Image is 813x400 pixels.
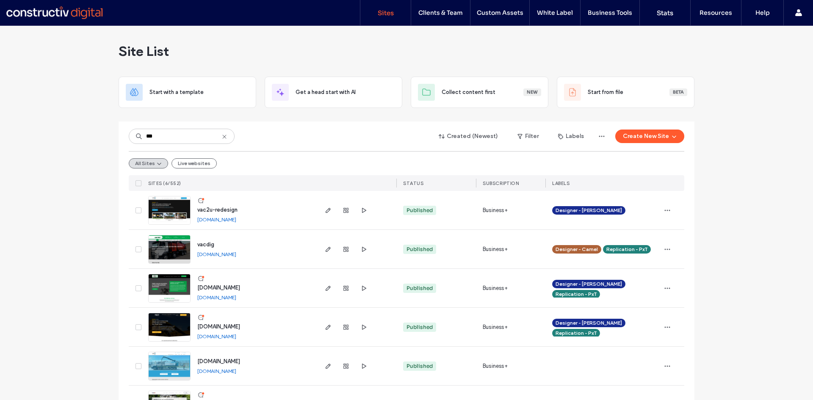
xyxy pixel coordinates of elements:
a: [DOMAIN_NAME] [197,323,240,330]
span: Replication - PxT [556,329,597,337]
div: Published [406,207,433,214]
span: Start from file [588,88,623,97]
a: [DOMAIN_NAME] [197,216,236,223]
label: Sites [378,9,394,17]
a: [DOMAIN_NAME] [197,284,240,291]
button: Labels [550,130,592,143]
span: Start with a template [149,88,204,97]
span: Collect content first [442,88,495,97]
span: SUBSCRIPTION [483,180,519,186]
div: Published [406,246,433,253]
span: Designer - [PERSON_NAME] [556,280,622,288]
span: vac2u-redesign [197,207,238,213]
span: SITES (6/552) [148,180,181,186]
a: [DOMAIN_NAME] [197,358,240,365]
label: Business Tools [588,9,632,17]
span: Designer - [PERSON_NAME] [556,319,622,327]
button: All Sites [129,158,168,168]
label: White Label [537,9,573,17]
label: Custom Assets [477,9,523,17]
div: Start with a template [119,77,256,108]
div: Published [406,323,433,331]
a: vac2u-redesign [197,206,238,213]
span: Business+ [483,206,508,215]
span: STATUS [403,180,423,186]
div: Published [406,362,433,370]
div: Get a head start with AI [265,77,402,108]
span: Business+ [483,323,508,331]
span: [DOMAIN_NAME] [197,323,240,330]
div: New [523,88,541,96]
a: [DOMAIN_NAME] [197,333,236,339]
a: vacdig [197,241,214,248]
label: Stats [657,9,673,17]
span: Replication - PxT [556,290,597,298]
button: Filter [509,130,547,143]
label: Resources [700,9,732,17]
span: Business+ [483,362,508,370]
a: [DOMAIN_NAME] [197,368,236,374]
span: Get a head start with AI [296,88,356,97]
span: Business+ [483,245,508,254]
button: Create New Site [615,130,684,143]
span: Site List [119,43,169,60]
div: Collect content firstNew [411,77,548,108]
span: [DOMAIN_NAME] [197,284,240,291]
span: Replication - PxT [606,246,647,253]
div: Beta [669,88,687,96]
label: Clients & Team [418,9,463,17]
span: LABELS [552,180,570,186]
button: Live websites [171,158,217,168]
span: Designer - [PERSON_NAME] [556,207,622,214]
button: Created (Newest) [431,130,506,143]
div: Start from fileBeta [557,77,694,108]
a: [DOMAIN_NAME] [197,294,236,301]
span: Business+ [483,284,508,292]
label: Help [755,9,770,17]
div: Published [406,284,433,292]
a: [DOMAIN_NAME] [197,251,236,257]
span: Designer - Camel [556,246,598,253]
